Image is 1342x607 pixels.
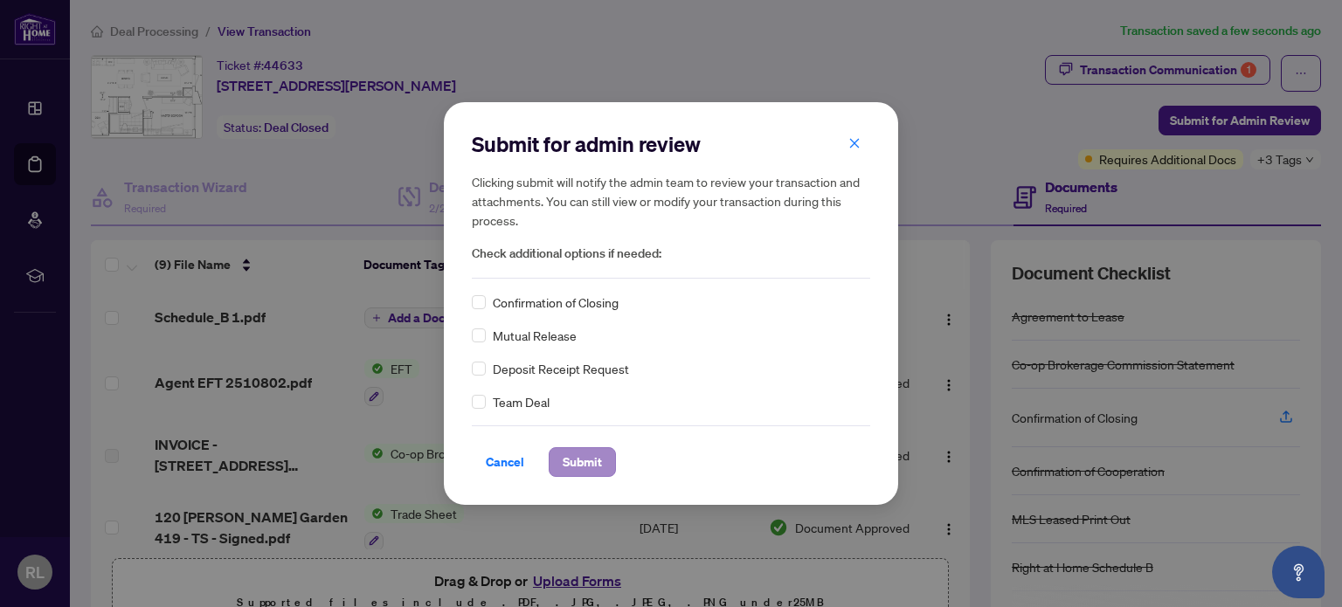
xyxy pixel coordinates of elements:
span: Confirmation of Closing [493,293,619,312]
span: Cancel [486,448,524,476]
button: Open asap [1272,546,1325,598]
span: Submit [563,448,602,476]
span: Team Deal [493,392,550,411]
h2: Submit for admin review [472,130,870,158]
span: Mutual Release [493,326,577,345]
span: Check additional options if needed: [472,244,870,264]
button: Cancel [472,447,538,477]
h5: Clicking submit will notify the admin team to review your transaction and attachments. You can st... [472,172,870,230]
span: close [848,137,861,149]
button: Submit [549,447,616,477]
span: Deposit Receipt Request [493,359,629,378]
